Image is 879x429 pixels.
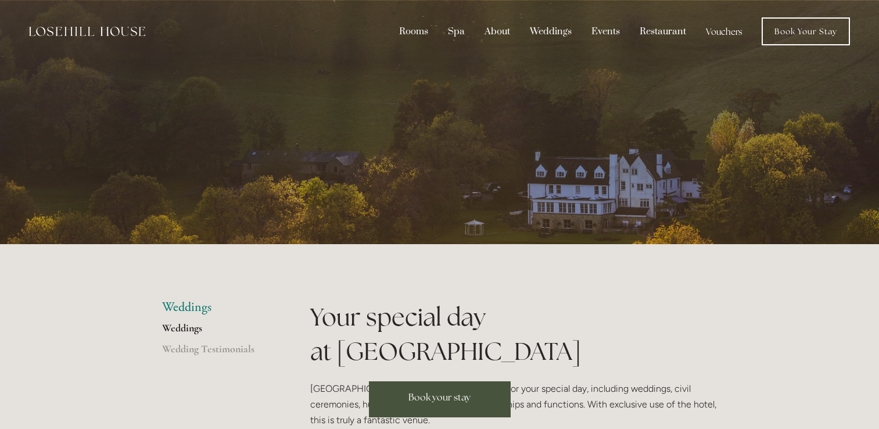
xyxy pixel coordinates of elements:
[162,300,273,315] li: Weddings
[439,20,473,42] div: Spa
[162,342,273,363] a: Wedding Testimonials
[762,17,850,45] a: Book Your Stay
[310,381,717,428] p: [GEOGRAPHIC_DATA] is a spectacular location for your special day, including weddings, civil cerem...
[310,300,717,369] h1: Your special day at [GEOGRAPHIC_DATA]
[697,20,751,42] a: Vouchers
[476,20,519,42] div: About
[369,381,511,417] a: Book your stay
[408,391,471,403] span: Book your stay
[162,321,273,342] a: Weddings
[29,27,145,36] img: Losehill House
[583,20,629,42] div: Events
[521,20,580,42] div: Weddings
[631,20,695,42] div: Restaurant
[390,20,437,42] div: Rooms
